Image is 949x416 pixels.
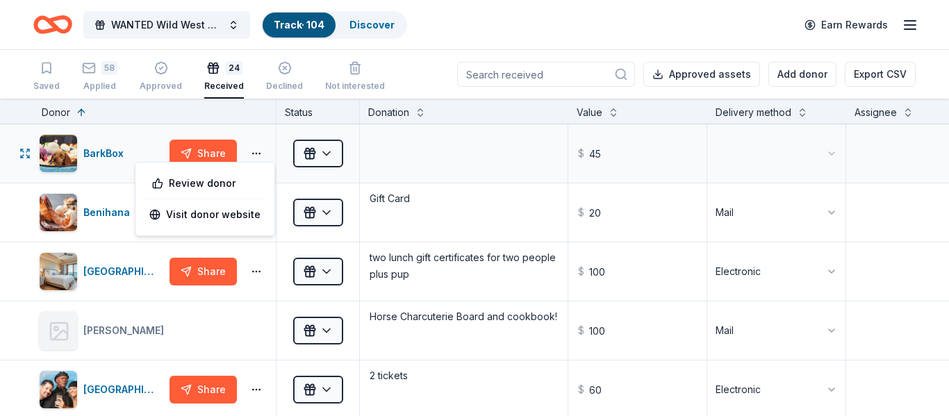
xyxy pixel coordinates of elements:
[349,19,395,31] a: Discover
[261,11,407,39] button: Track· 104Discover
[361,303,566,358] textarea: Horse Charcuterie Board and cookbook!
[33,8,72,41] a: Home
[266,56,303,99] button: Declined
[204,81,244,92] div: Received
[325,81,385,92] div: Not interested
[40,135,77,172] img: Image for BarkBox
[716,104,791,121] div: Delivery method
[577,104,602,121] div: Value
[204,56,244,99] button: 24Received
[855,104,897,121] div: Assignee
[33,81,60,92] div: Saved
[643,62,760,87] button: Approved assets
[266,81,303,92] div: Declined
[226,61,242,75] div: 24
[111,17,222,33] span: WANTED Wild West Gala to Support Dog Therapy at [GEOGRAPHIC_DATA] [GEOGRAPHIC_DATA]
[274,19,324,31] a: Track· 104
[39,252,164,291] button: Image for Dolphin Bay Resort & Spa[GEOGRAPHIC_DATA]
[39,193,164,232] button: Image for BenihanaBenihana
[39,134,164,173] button: Image for BarkBoxBarkBox
[40,253,77,290] img: Image for Dolphin Bay Resort & Spa
[277,99,360,124] div: Status
[39,370,164,409] button: Image for Hollywood Wax Museum (Hollywood)[GEOGRAPHIC_DATA] ([GEOGRAPHIC_DATA])
[325,56,385,99] button: Not interested
[82,81,117,92] div: Applied
[170,140,237,167] button: Share
[368,104,409,121] div: Donation
[170,258,237,285] button: Share
[140,56,182,99] button: Approved
[42,104,70,121] div: Donor
[83,204,135,221] div: Benihana
[40,371,77,408] img: Image for Hollywood Wax Museum (Hollywood)
[82,56,117,99] button: 58Applied
[457,62,635,87] input: Search received
[83,11,250,39] button: WANTED Wild West Gala to Support Dog Therapy at [GEOGRAPHIC_DATA] [GEOGRAPHIC_DATA]
[83,145,129,162] div: BarkBox
[361,244,566,299] textarea: two lunch gift certificates for two people plus pup
[768,62,836,87] button: Add donor
[147,171,263,196] div: Review donor
[83,322,170,339] div: [PERSON_NAME]
[149,206,261,223] a: Visit donor website
[796,13,896,38] a: Earn Rewards
[140,81,182,92] div: Approved
[83,381,164,398] div: [GEOGRAPHIC_DATA] ([GEOGRAPHIC_DATA])
[361,185,566,240] textarea: Gift Card
[170,376,237,403] button: Share
[40,194,77,231] img: Image for Benihana
[101,61,117,75] div: 58
[33,56,60,99] button: Saved
[845,62,916,87] button: Export CSV
[83,263,164,280] div: [GEOGRAPHIC_DATA]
